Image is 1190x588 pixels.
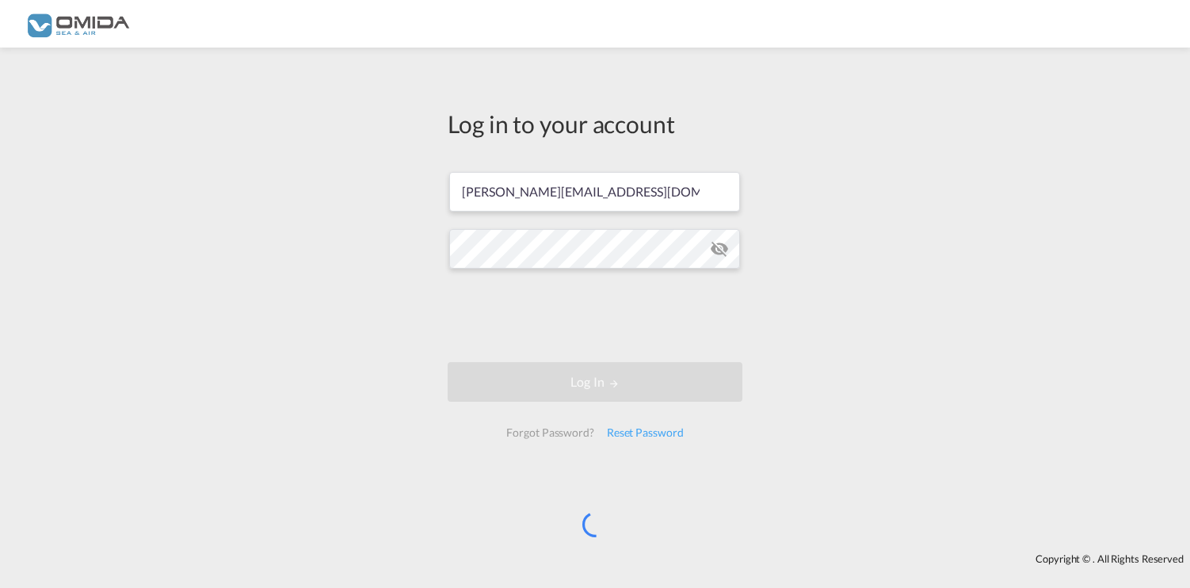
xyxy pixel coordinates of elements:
iframe: reCAPTCHA [475,284,715,346]
div: Log in to your account [448,107,742,140]
input: Enter email/phone number [449,172,740,212]
md-icon: icon-eye-off [710,239,729,258]
button: LOGIN [448,362,742,402]
img: 459c566038e111ed959c4fc4f0a4b274.png [24,6,131,42]
div: Reset Password [601,418,690,447]
div: Forgot Password? [500,418,600,447]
